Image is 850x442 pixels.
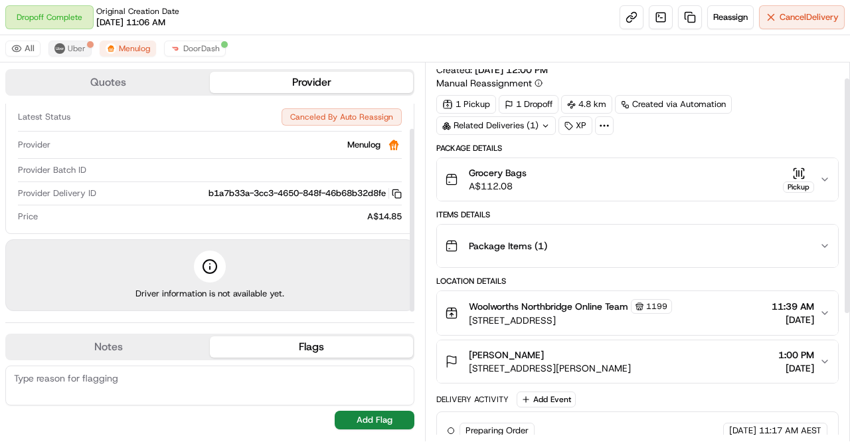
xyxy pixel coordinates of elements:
button: Uber [48,41,92,56]
span: [STREET_ADDRESS][PERSON_NAME] [469,362,631,375]
button: Grocery BagsA$112.08Pickup [437,158,838,201]
span: Woolworths Northbridge Online Team [469,300,628,313]
button: b1a7b33a-3cc3-4650-848f-46b68b32d8fe [209,187,402,199]
span: Reassign [713,11,748,23]
button: Provider [210,72,413,93]
img: doordash_logo_v2.png [170,43,181,54]
button: Package Items (1) [437,225,838,267]
span: [STREET_ADDRESS] [469,314,672,327]
div: 4.8 km [561,95,612,114]
span: Provider Batch ID [18,164,86,176]
span: A$14.85 [367,211,402,223]
span: Menulog [347,139,381,151]
span: Manual Reassignment [436,76,532,90]
span: Grocery Bags [469,166,527,179]
span: Latest Status [18,111,70,123]
div: XP [558,116,592,135]
button: Add Event [517,391,576,407]
span: 11:39 AM [772,300,814,313]
span: [DATE] [778,362,814,375]
button: Add Flag [335,411,414,429]
button: DoorDash [164,41,226,56]
span: [DATE] 12:00 PM [475,64,548,76]
img: justeat_logo.png [386,137,402,153]
span: Package Items ( 1 ) [469,239,547,253]
button: Woolworths Northbridge Online Team1199[STREET_ADDRESS]11:39 AM[DATE] [437,291,838,335]
button: Flags [210,336,413,358]
button: Reassign [707,5,754,29]
span: [DATE] 11:06 AM [96,17,165,29]
button: Pickup [783,167,814,193]
button: Menulog [100,41,156,56]
button: Manual Reassignment [436,76,543,90]
span: [DATE] [729,425,756,437]
div: Package Details [436,143,839,154]
a: Created via Automation [615,95,732,114]
span: Driver information is not available yet. [135,288,284,300]
span: 1199 [646,301,667,312]
span: [PERSON_NAME] [469,348,544,362]
span: Created: [436,63,548,76]
span: Provider [18,139,50,151]
button: Notes [7,336,210,358]
span: [DATE] [772,313,814,326]
span: DoorDash [183,43,220,54]
div: Pickup [783,181,814,193]
span: Cancel Delivery [780,11,839,23]
span: Menulog [119,43,150,54]
button: [PERSON_NAME][STREET_ADDRESS][PERSON_NAME]1:00 PM[DATE] [437,340,838,383]
button: Quotes [7,72,210,93]
span: Price [18,211,38,223]
div: 1 Dropoff [499,95,558,114]
span: 11:17 AM AEST [759,425,821,437]
span: Preparing Order [466,425,529,437]
span: Uber [68,43,86,54]
div: Related Deliveries (1) [436,116,556,135]
span: Original Creation Date [96,6,179,17]
button: CancelDelivery [759,5,845,29]
div: Delivery Activity [436,394,509,405]
div: 1 Pickup [436,95,496,114]
div: Location Details [436,276,839,286]
img: justeat_logo.png [106,43,116,54]
div: Items Details [436,209,839,220]
span: A$112.08 [469,179,527,193]
button: All [5,41,41,56]
span: 1:00 PM [778,348,814,362]
img: uber-new-logo.jpeg [54,43,65,54]
span: Provider Delivery ID [18,187,96,199]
